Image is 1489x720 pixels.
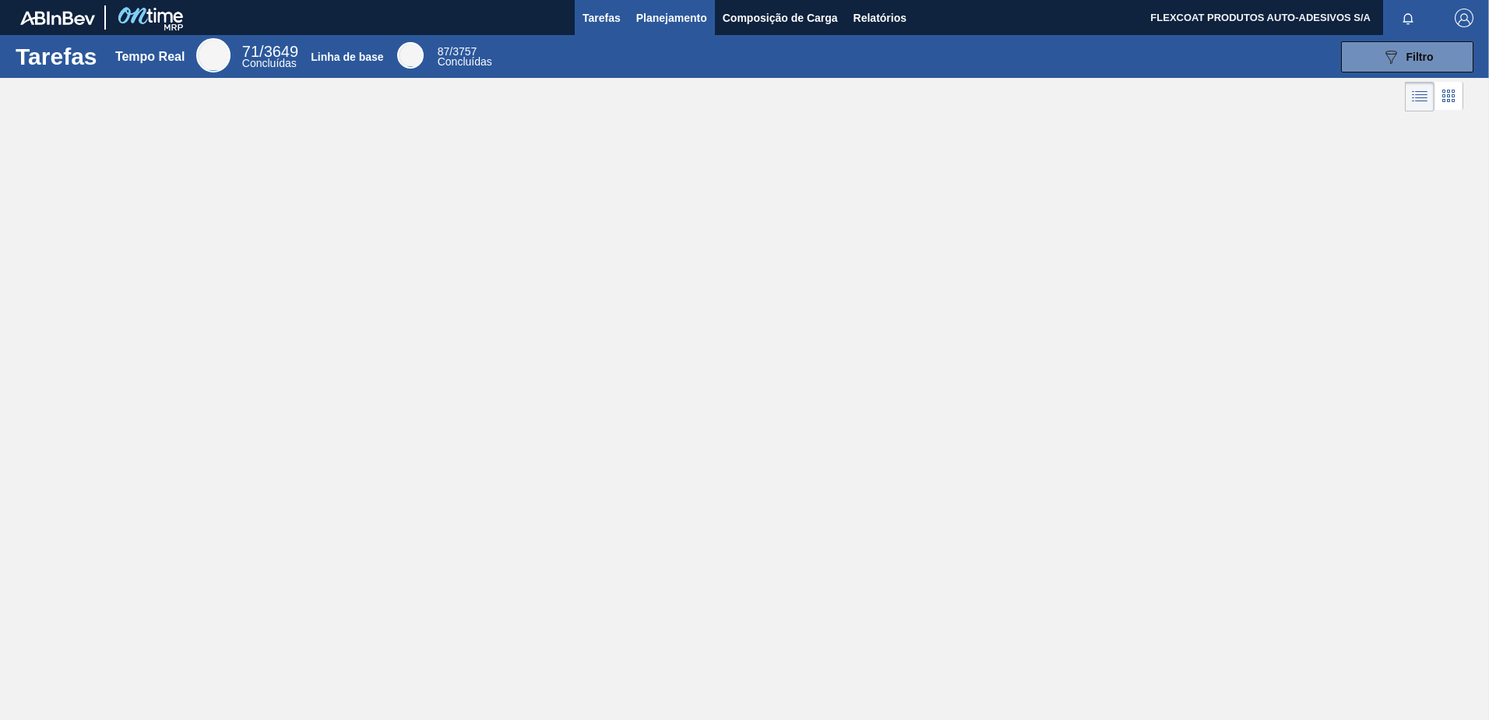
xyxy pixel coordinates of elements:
[452,45,477,58] font: 3757
[16,48,97,65] h1: Tarefas
[20,11,95,25] img: TNhmsLtSVTkK8tSr43FrP2fwEKptu5GPRR3wAAAABJRU5ErkJggg==
[311,51,383,63] div: Linha de base
[242,45,298,69] div: Real Time
[723,9,838,27] span: Composição de Carga
[1434,82,1463,111] div: Visão em Cards
[1383,7,1433,29] button: Notificações
[1405,82,1434,111] div: Visão em Lista
[438,45,477,58] span: /
[583,9,621,27] span: Tarefas
[1406,51,1434,63] span: Filtro
[438,47,492,67] div: Base Line
[196,38,231,72] div: Real Time
[397,42,424,69] div: Base Line
[115,50,185,64] div: Tempo Real
[438,45,450,58] span: 87
[636,9,707,27] span: Planejamento
[242,43,259,60] span: 71
[1341,41,1473,72] button: Filtro
[264,43,299,60] font: 3649
[242,57,297,69] span: Concluídas
[242,43,298,60] span: /
[854,9,906,27] span: Relatórios
[1455,9,1473,27] img: Logout
[438,55,492,68] span: Concluídas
